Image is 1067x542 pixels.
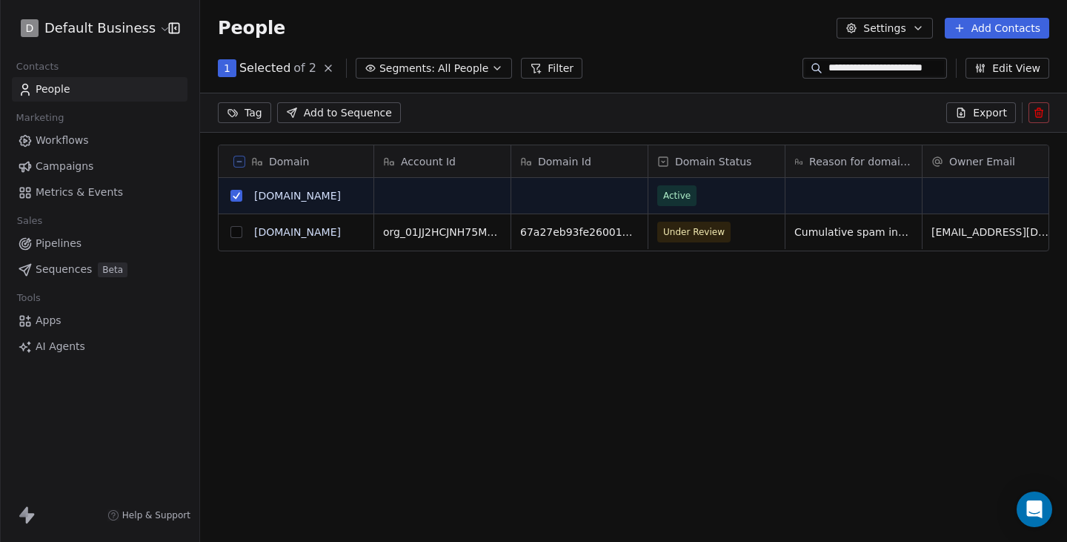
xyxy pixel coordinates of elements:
[36,133,89,148] span: Workflows
[44,19,156,38] span: Default Business
[374,145,511,177] div: Account Id
[122,509,190,521] span: Help & Support
[98,262,127,277] span: Beta
[224,61,230,76] span: 1
[401,154,456,169] span: Account Id
[36,262,92,277] span: Sequences
[1017,492,1052,527] div: Open Intercom Messenger
[945,18,1049,39] button: Add Contacts
[36,339,85,354] span: AI Agents
[36,313,62,328] span: Apps
[26,21,34,36] span: D
[12,180,187,205] a: Metrics & Events
[383,225,502,239] span: org_01JJ2HCJNH75MK8Z6QF5ERERS6
[949,154,1015,169] span: Owner Email
[809,154,913,169] span: Reason for domain update
[379,61,435,76] span: Segments:
[245,105,262,120] span: Tag
[12,334,187,359] a: AI Agents
[10,210,49,232] span: Sales
[12,257,187,282] a: SequencesBeta
[12,154,187,179] a: Campaigns
[663,225,725,239] span: Under Review
[218,59,236,77] button: 1
[218,102,271,123] button: Tag
[965,58,1049,79] button: Edit View
[511,145,648,177] div: Domain Id
[239,59,290,77] span: Selected
[18,16,158,41] button: DDefault Business
[520,225,639,239] span: 67a27eb93fe260010b77ec16
[438,61,488,76] span: All People
[675,154,751,169] span: Domain Status
[304,105,392,120] span: Add to Sequence
[12,231,187,256] a: Pipelines
[663,188,691,203] span: Active
[931,225,1050,239] span: [EMAIL_ADDRESS][DOMAIN_NAME]
[10,56,65,78] span: Contacts
[36,236,82,251] span: Pipelines
[973,105,1007,120] span: Export
[12,77,187,102] a: People
[538,154,591,169] span: Domain Id
[219,178,374,535] div: grid
[837,18,932,39] button: Settings
[218,17,285,39] span: People
[277,102,401,123] button: Add to Sequence
[12,128,187,153] a: Workflows
[648,145,785,177] div: Domain Status
[946,102,1016,123] button: Export
[10,107,70,129] span: Marketing
[923,145,1059,177] div: Owner Email
[254,190,341,202] a: [DOMAIN_NAME]
[36,82,70,97] span: People
[36,159,93,174] span: Campaigns
[10,287,47,309] span: Tools
[785,145,922,177] div: Reason for domain update
[12,308,187,333] a: Apps
[107,509,190,521] a: Help & Support
[293,59,316,77] span: of 2
[521,58,582,79] button: Filter
[36,185,123,200] span: Metrics & Events
[794,225,913,239] span: Cumulative spam indicators (9 Tier 2 points) due to deceptive content patterns (false urgency, sc...
[254,226,341,238] a: [DOMAIN_NAME]
[269,154,309,169] span: Domain
[219,145,373,177] div: Domain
